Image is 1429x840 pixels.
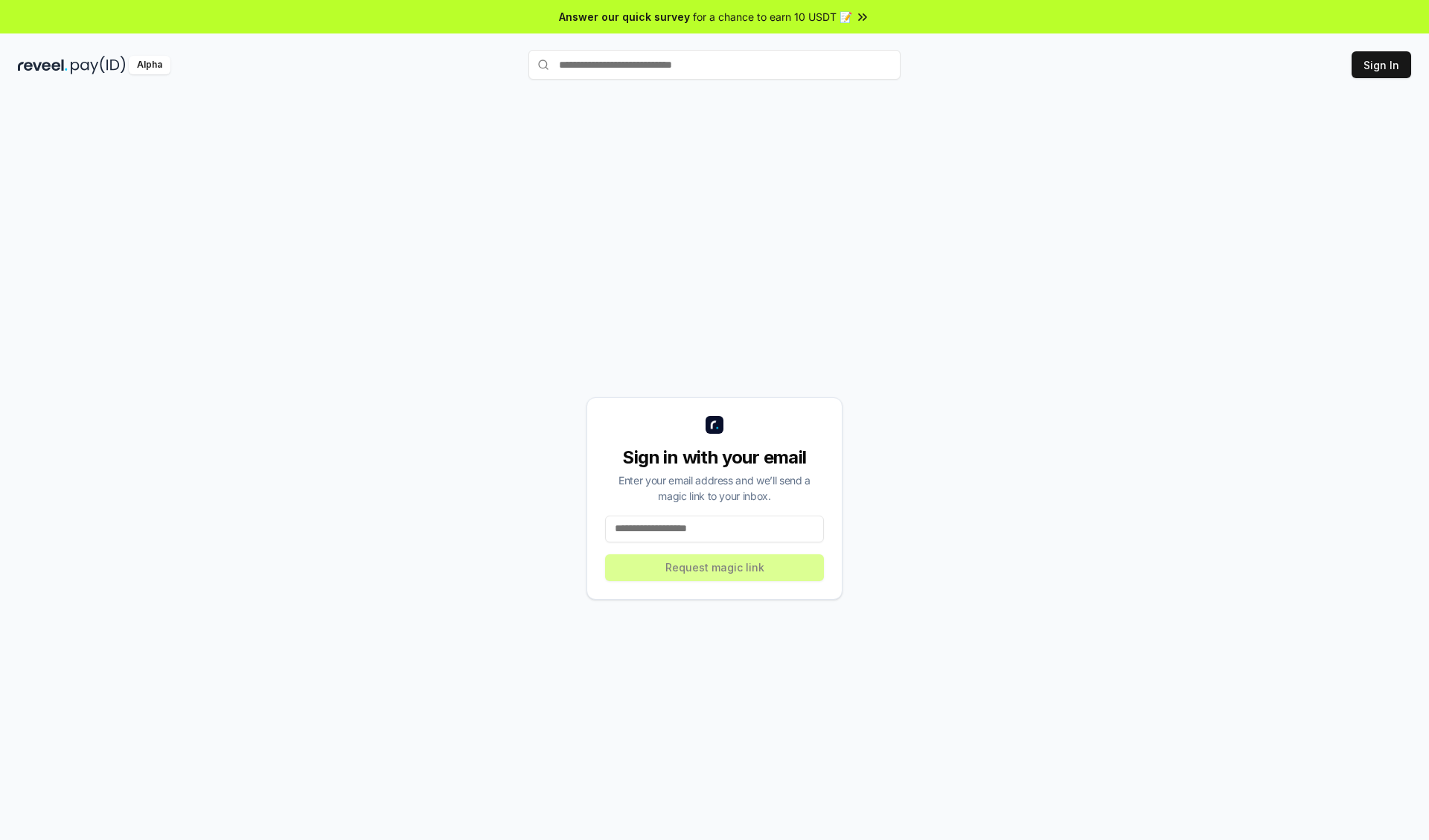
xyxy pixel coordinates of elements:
div: Enter your email address and we’ll send a magic link to your inbox. [605,472,824,504]
img: reveel_dark [18,56,68,74]
span: for a chance to earn 10 USDT 📝 [693,9,852,25]
span: Answer our quick survey [559,9,690,25]
button: Sign In [1352,51,1411,78]
img: pay_id [71,56,126,74]
img: logo_small [706,416,723,434]
div: Alpha [129,56,170,74]
div: Sign in with your email [605,446,824,469]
